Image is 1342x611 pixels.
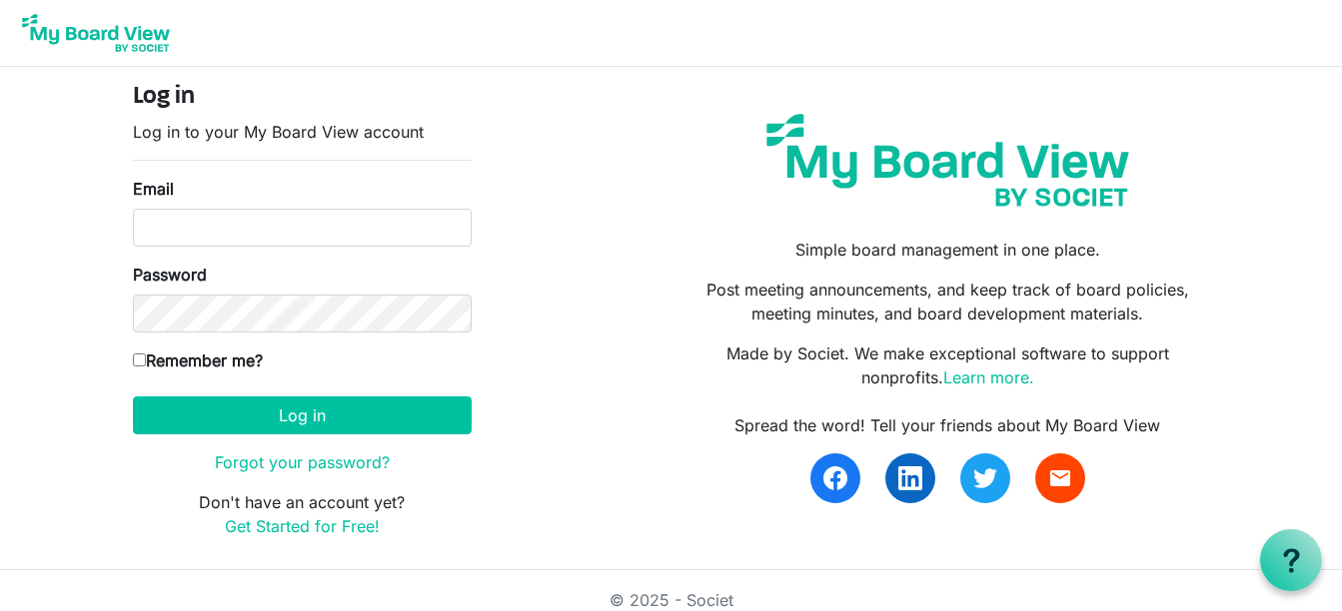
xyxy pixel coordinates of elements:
img: My Board View Logo [16,8,176,58]
label: Remember me? [133,348,263,372]
a: email [1035,453,1085,503]
label: Email [133,177,174,201]
a: Forgot your password? [215,452,390,472]
input: Remember me? [133,353,146,366]
a: Get Started for Free! [225,516,380,536]
h4: Log in [133,83,472,112]
p: Simple board management in one place. [685,238,1209,262]
p: Made by Societ. We make exceptional software to support nonprofits. [685,341,1209,389]
img: linkedin.svg [898,466,922,490]
p: Log in to your My Board View account [133,120,472,144]
img: twitter.svg [973,466,997,490]
label: Password [133,263,207,287]
div: Spread the word! Tell your friends about My Board View [685,413,1209,437]
img: facebook.svg [823,466,847,490]
span: email [1048,466,1072,490]
a: Learn more. [943,367,1034,387]
a: © 2025 - Societ [610,590,733,610]
p: Don't have an account yet? [133,490,472,538]
img: my-board-view-societ.svg [751,99,1144,222]
button: Log in [133,396,472,434]
p: Post meeting announcements, and keep track of board policies, meeting minutes, and board developm... [685,278,1209,325]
